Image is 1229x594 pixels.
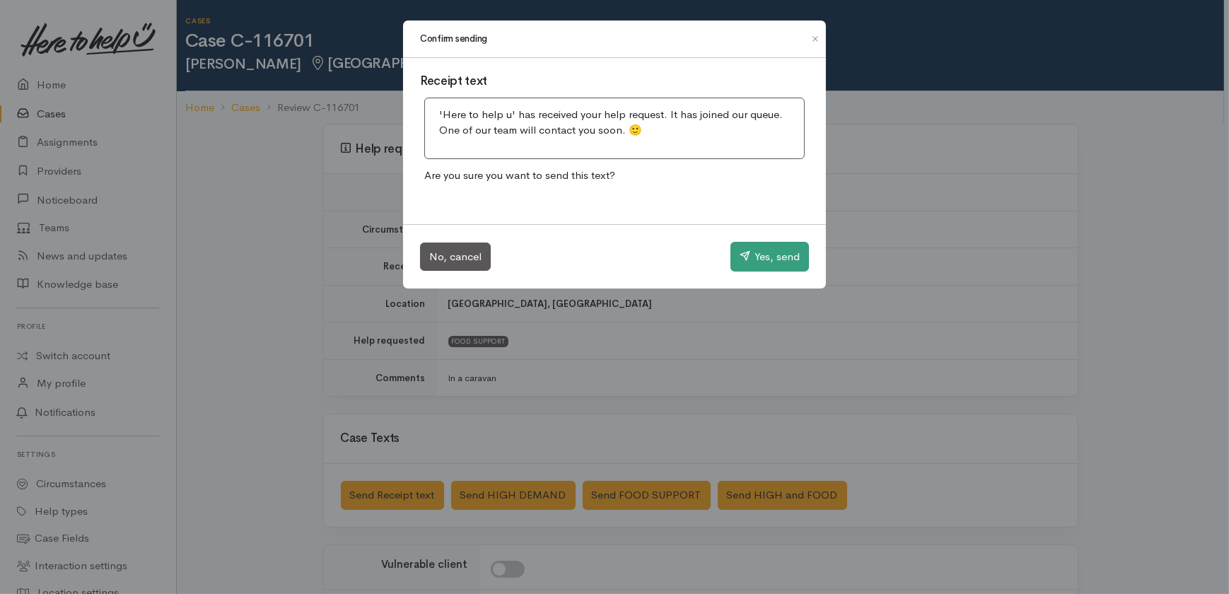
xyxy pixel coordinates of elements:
[804,30,827,47] button: Close
[730,242,809,272] button: Yes, send
[420,75,809,88] h3: Receipt text
[420,32,487,46] h1: Confirm sending
[420,243,491,272] button: No, cancel
[420,163,809,188] p: Are you sure you want to send this text?
[439,107,790,139] p: 'Here to help u' has received your help request. It has joined our queue. One of our team will co...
